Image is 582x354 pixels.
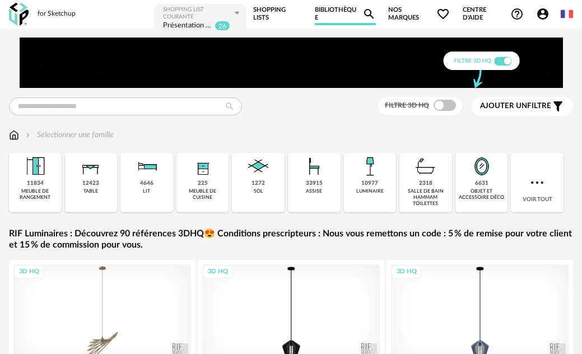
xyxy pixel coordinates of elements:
div: Voir tout [511,153,564,212]
img: Assise.png [301,153,328,180]
img: Luminaire.png [356,153,383,180]
img: Miroir.png [468,153,495,180]
img: Salle%20de%20bain.png [412,153,439,180]
div: 2318 [419,180,432,187]
img: fr [561,8,573,20]
div: 1272 [252,180,265,187]
img: Sol.png [245,153,272,180]
div: 3D HQ [203,265,233,279]
img: more.7b13dc1.svg [528,174,546,192]
img: Rangement.png [189,153,216,180]
div: Présentation OXP-PaletteCAD [163,21,212,31]
img: OXP [9,3,29,26]
span: Magnify icon [362,7,376,21]
div: 11834 [27,180,44,187]
div: 12423 [82,180,99,187]
div: lit [143,188,150,194]
span: filtre [480,101,551,111]
div: 3D HQ [14,265,44,279]
img: Literie.png [133,153,160,180]
div: objet et accessoire déco [459,188,505,201]
div: 225 [198,180,208,187]
div: 3D HQ [392,265,422,279]
span: Account Circle icon [536,7,555,21]
img: FILTRE%20HQ%20NEW_V1%20(4).gif [20,38,563,88]
a: RIF Luminaires : Découvrez 90 références 3DHQ😍 Conditions prescripteurs : Nous vous remettons un ... [9,228,573,251]
button: Ajouter unfiltre Filter icon [472,97,573,116]
div: Shopping List courante [163,6,233,21]
img: svg+xml;base64,PHN2ZyB3aWR0aD0iMTYiIGhlaWdodD0iMTYiIHZpZXdCb3g9IjAgMCAxNiAxNiIgZmlsbD0ibm9uZSIgeG... [24,129,32,141]
span: Heart Outline icon [436,7,450,21]
div: meuble de rangement [12,188,58,201]
span: Filtre 3D HQ [385,102,429,109]
span: Ajouter un [480,102,527,110]
a: BibliothèqueMagnify icon [315,3,376,25]
img: Meuble%20de%20rangement.png [22,153,49,180]
div: 6631 [475,180,488,187]
div: 10977 [361,180,378,187]
span: Help Circle Outline icon [510,7,524,21]
div: for Sketchup [38,10,76,18]
div: salle de bain hammam toilettes [403,188,449,207]
div: Sélectionner une famille [24,129,114,141]
div: meuble de cuisine [180,188,226,201]
span: Account Circle icon [536,7,550,21]
span: Centre d'aideHelp Circle Outline icon [463,6,524,22]
div: table [83,188,98,194]
div: 33915 [306,180,323,187]
span: Filter icon [551,100,565,113]
img: Table.png [77,153,104,180]
a: Shopping Lists [253,3,302,25]
sup: 26 [215,21,230,31]
img: svg+xml;base64,PHN2ZyB3aWR0aD0iMTYiIGhlaWdodD0iMTciIHZpZXdCb3g9IjAgMCAxNiAxNyIgZmlsbD0ibm9uZSIgeG... [9,129,19,141]
div: sol [254,188,263,194]
div: 4646 [140,180,153,187]
div: assise [306,188,322,194]
div: luminaire [356,188,384,194]
span: Nos marques [388,3,450,25]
